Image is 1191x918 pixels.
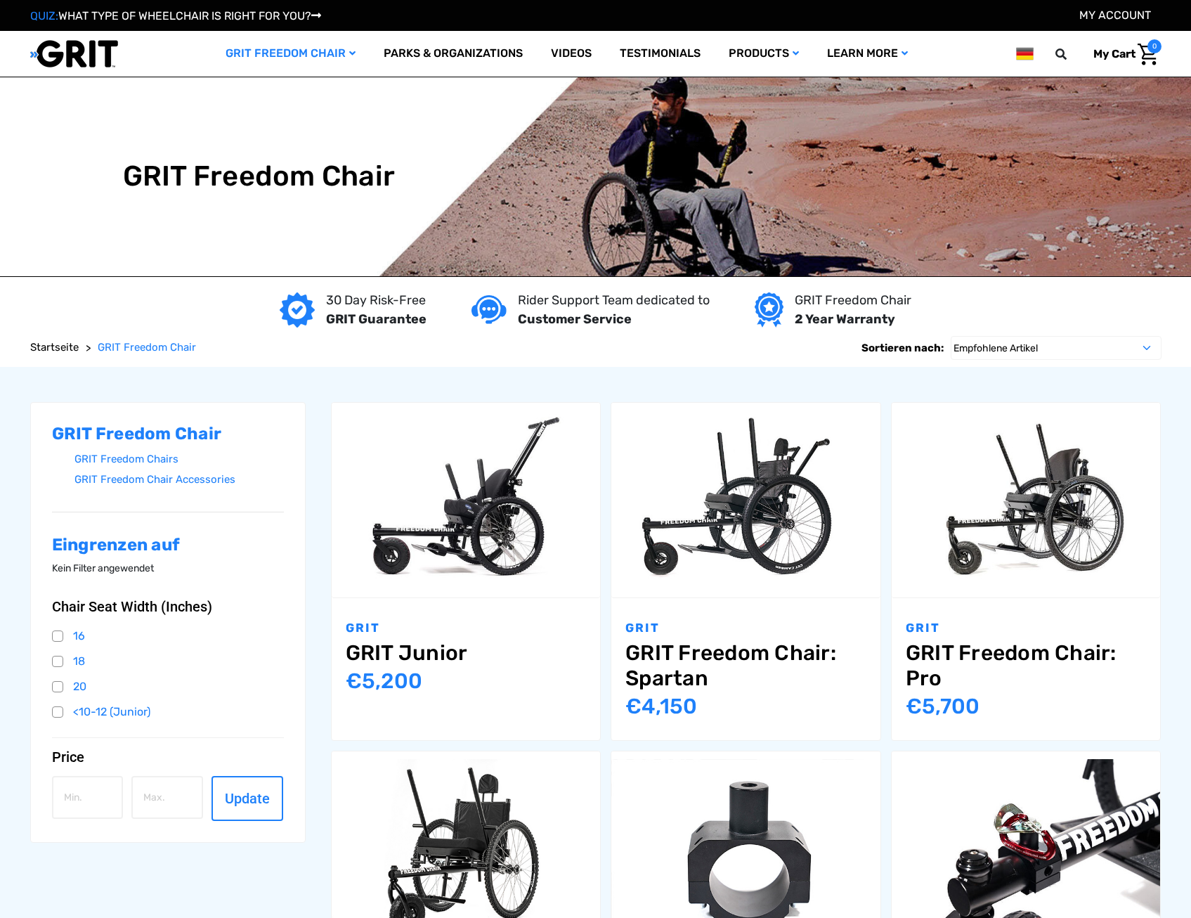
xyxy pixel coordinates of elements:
p: GRIT Freedom Chair [795,291,911,310]
span: Price [52,749,84,765]
a: Testimonials [606,31,715,77]
a: GRIT Freedom Chair: Pro,$5,495.00 [892,403,1161,597]
span: My Cart [1093,47,1135,60]
button: Update [211,776,283,821]
a: GRIT Junior,$4,995.00 [346,640,587,666]
p: Kein Filter angewendet [52,561,284,576]
a: Warenkorb mit 0 Artikeln [1083,39,1161,69]
a: GRIT Freedom Chair: Spartan,$3,995.00 [625,640,866,691]
a: GRIT Freedom Chair Accessories [74,470,284,490]
img: GRIT All-Terrain Wheelchair and Mobility Equipment [30,39,118,68]
button: Chair Seat Width (Inches) [52,598,284,615]
a: GRIT Freedom Chair [211,31,370,77]
img: de.png [1016,45,1033,63]
p: GRIT [906,619,1147,638]
a: 20 [52,676,284,697]
span: GRIT Freedom Chair [98,341,196,354]
a: GRIT Freedom Chairs [74,449,284,470]
input: Min. [52,776,124,819]
h2: Eingrenzen auf [52,535,284,555]
p: GRIT [346,619,587,638]
span: Chair Seat Width (Inches) [52,598,212,615]
img: GRIT Freedom Chair: Spartan [611,410,880,590]
a: QUIZ:WHAT TYPE OF WHEELCHAIR IS RIGHT FOR YOU? [30,9,321,22]
span: €‌4,150 [625,694,697,719]
strong: GRIT Guarantee [326,311,427,327]
h1: GRIT Freedom Chair [123,160,396,193]
span: €‌5,700 [906,694,980,719]
img: Customer service [471,295,507,324]
a: Learn More [813,31,922,77]
a: <10-12 (Junior) [52,702,284,723]
input: Max. [131,776,203,819]
a: Products [715,31,813,77]
a: GRIT Junior,$4,995.00 [332,403,601,597]
a: Videos [537,31,606,77]
a: Startseite [30,340,79,356]
img: GRIT Guarantee [280,292,315,328]
h2: GRIT Freedom Chair [52,424,284,444]
img: GRIT Freedom Chair Pro: the Pro model shown including contoured Invacare Matrx seatback, Spinergy... [892,410,1161,590]
strong: 2 Year Warranty [795,311,895,327]
a: Konto [1079,8,1151,22]
a: 16 [52,626,284,647]
a: GRIT Freedom Chair: Pro,$5,495.00 [906,640,1147,691]
strong: Customer Service [518,311,632,327]
input: Search [1062,39,1083,69]
span: QUIZ: [30,9,58,22]
button: Price [52,749,284,765]
span: €‌5,200 [346,668,422,694]
span: 0 [1147,39,1161,53]
p: Rider Support Team dedicated to [518,291,710,310]
p: 30 Day Risk-Free [326,291,427,310]
label: Sortieren nach: [861,336,944,360]
a: 18 [52,651,284,672]
img: GRIT Junior: GRIT Freedom Chair all terrain wheelchair engineered specifically for kids [332,410,601,590]
a: GRIT Freedom Chair [98,340,196,356]
img: Cart [1138,44,1158,65]
span: Startseite [30,341,79,354]
a: GRIT Freedom Chair: Spartan,$3,995.00 [611,403,880,597]
img: Year warranty [755,292,783,328]
a: Parks & Organizations [370,31,537,77]
p: GRIT [625,619,866,638]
